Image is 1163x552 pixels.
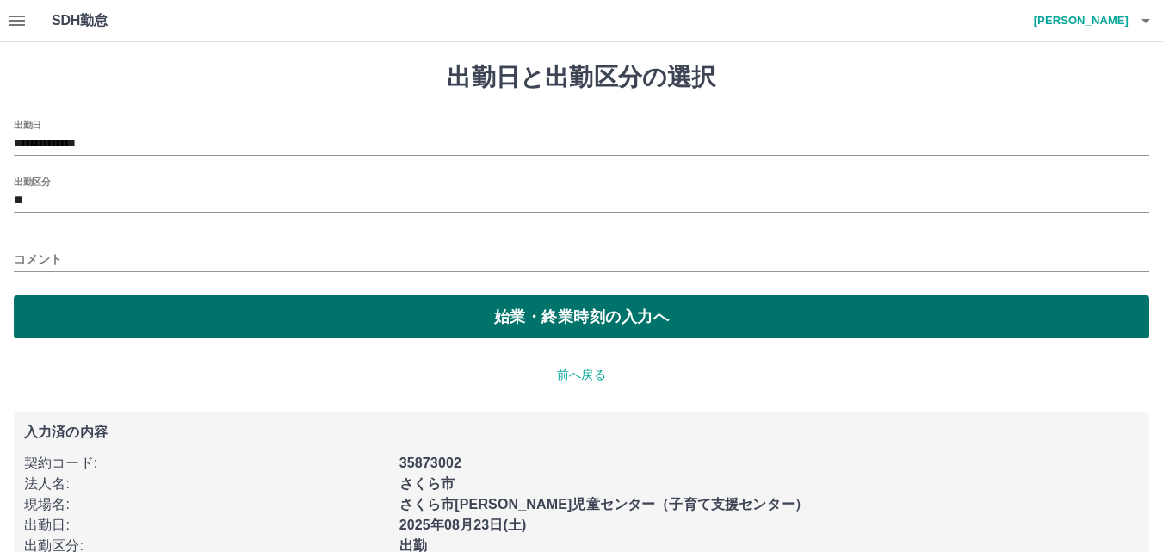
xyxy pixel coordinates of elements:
[24,494,389,515] p: 現場名 :
[14,63,1149,92] h1: 出勤日と出勤区分の選択
[24,474,389,494] p: 法人名 :
[399,518,527,532] b: 2025年08月23日(土)
[24,515,389,536] p: 出勤日 :
[14,175,50,188] label: 出勤区分
[14,366,1149,384] p: 前へ戻る
[399,497,808,512] b: さくら市[PERSON_NAME]児童センター（子育て支援センター）
[24,453,389,474] p: 契約コード :
[399,476,455,491] b: さくら市
[14,118,41,131] label: 出勤日
[24,425,1139,439] p: 入力済の内容
[399,456,461,470] b: 35873002
[14,295,1149,338] button: 始業・終業時刻の入力へ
